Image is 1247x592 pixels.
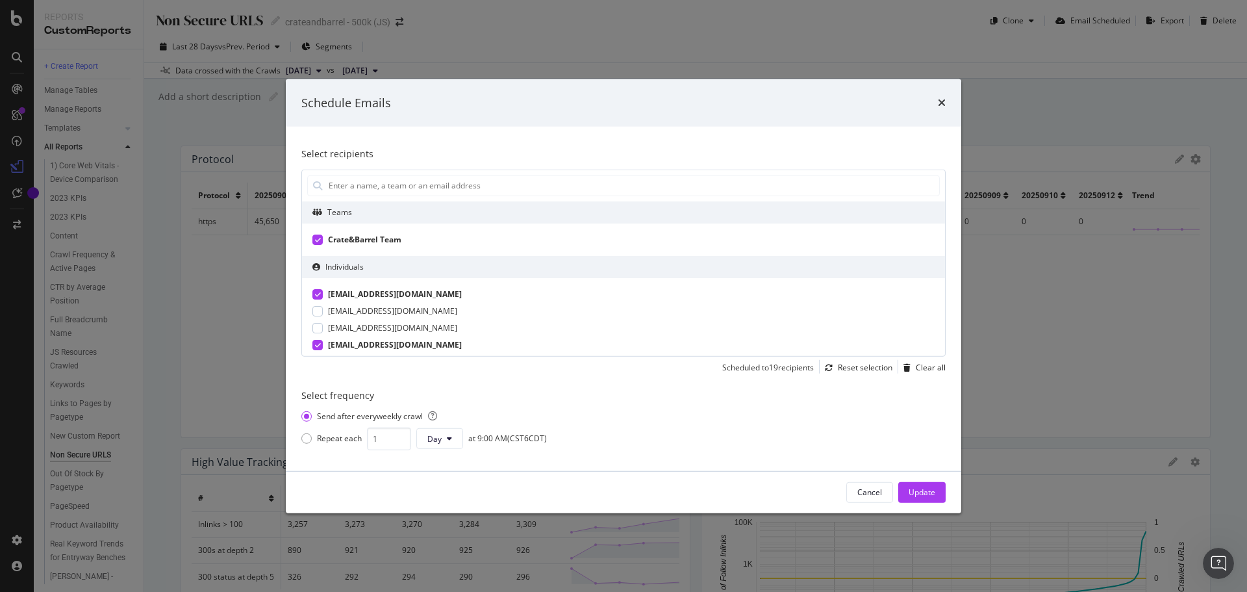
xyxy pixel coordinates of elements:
div: Update [909,487,935,498]
button: Home [203,5,228,30]
button: Cancel [846,482,893,503]
div: [EMAIL_ADDRESS][DOMAIN_NAME] [328,322,457,333]
div: Schedule Emails [301,94,391,111]
div: modal [286,79,961,513]
div: Cancel [857,487,882,498]
div: Individuals [312,261,364,272]
div: Welcome to Botify chat support! Have a question? Reply to this message and our team will get back... [21,129,203,218]
h1: [PERSON_NAME] [63,6,147,16]
textarea: Message… [11,398,249,420]
input: Enter a name, a team or an email address [327,175,939,195]
button: go back [8,5,33,30]
div: [EMAIL_ADDRESS][DOMAIN_NAME] [328,305,457,316]
button: Upload attachment [62,426,72,436]
h5: Select frequency [301,390,946,400]
h5: Select recipients [301,149,946,159]
p: Active [DATE] [63,16,120,29]
button: Emoji picker [20,426,31,436]
div: Hi [PERSON_NAME]! 👋 [21,110,203,123]
button: Send a message… [223,420,244,441]
div: Send after every weekly crawl [317,411,437,422]
div: [EMAIL_ADDRESS][DOMAIN_NAME] [328,288,462,300]
div: Hi [PERSON_NAME]! 👋Welcome to Botify chat support!Have a question? Reply to this message and our ... [10,102,213,226]
span: Crate&Barrel Team [328,233,401,245]
div: at 9:00 AM ( CST6CDT ) [468,433,547,444]
div: Repeat each [317,433,362,444]
button: Clear all [898,359,946,375]
button: Update [898,482,946,503]
button: Gif picker [41,426,51,436]
div: Close [228,5,251,29]
button: Day [416,428,463,449]
div: Reset selection [838,362,892,373]
div: [EMAIL_ADDRESS][DOMAIN_NAME] [328,339,462,350]
div: Scheduled to 19 recipients [722,361,814,373]
div: Laura says… [10,102,249,255]
img: Profile image for Laura [37,7,58,28]
div: Teams [312,206,352,218]
div: times [938,94,946,111]
button: Reset selection [820,359,892,375]
div: Clear all [916,362,946,373]
iframe: Intercom live chat [1203,548,1234,579]
button: Start recording [82,426,93,436]
div: [PERSON_NAME] • [DATE] [21,229,123,237]
span: Day [427,433,442,444]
